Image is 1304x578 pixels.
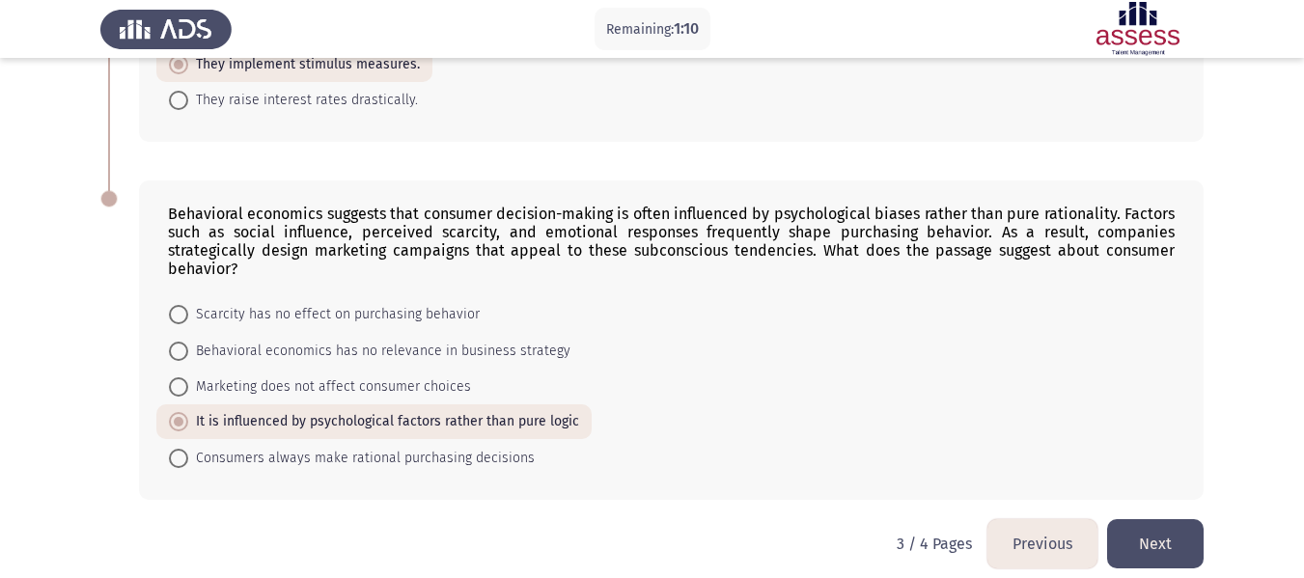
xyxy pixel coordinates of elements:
[188,447,535,470] span: Consumers always make rational purchasing decisions
[188,89,418,112] span: They raise interest rates drastically.
[188,375,471,399] span: Marketing does not affect consumer choices
[1107,519,1204,568] button: load next page
[1072,2,1204,56] img: Assessment logo of ASSESS English Language Assessment (3 Module) (Ad - IB)
[606,17,699,41] p: Remaining:
[100,2,232,56] img: Assess Talent Management logo
[674,19,699,38] span: 1:10
[188,53,420,76] span: They implement stimulus measures.
[188,303,480,326] span: Scarcity has no effect on purchasing behavior
[897,535,972,553] p: 3 / 4 Pages
[168,205,1175,278] div: Behavioral economics suggests that consumer decision-making is often influenced by psychological ...
[188,410,579,433] span: It is influenced by psychological factors rather than pure logic
[987,519,1097,568] button: load previous page
[188,340,570,363] span: Behavioral economics has no relevance in business strategy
